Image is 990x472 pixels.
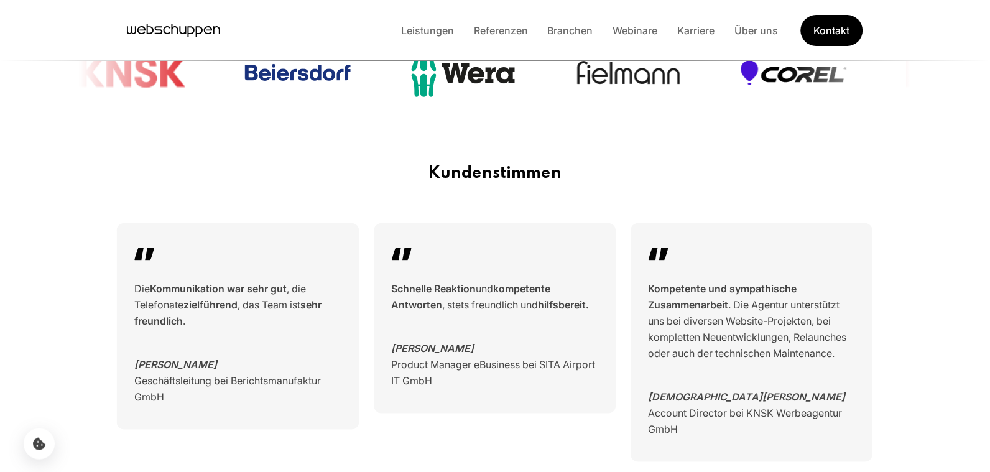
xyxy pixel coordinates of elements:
img: Wera [410,46,516,99]
strong: sehr freundlich [134,298,322,327]
img: Fielmann [576,59,682,86]
a: Über uns [725,24,789,37]
a: Open the page of Corel in a new tab [741,60,847,85]
a: Open the page of Beiersdorf in a new tab [245,64,351,81]
p: [PERSON_NAME] [391,340,598,356]
strong: zielführend [183,298,238,311]
p: [PERSON_NAME] [134,356,341,373]
strong: kompetente Antworten [391,282,550,311]
strong: Schnelle Reaktion [391,282,476,295]
a: Branchen [538,24,603,37]
h3: Kundenstimmen [182,164,808,183]
a: Get Started [801,15,863,46]
blockquote: und , stets freundlich und [391,280,598,313]
a: Webinare [603,24,668,37]
strong: Kommunikation war sehr gut [150,282,287,295]
button: Cookie-Einstellungen öffnen [24,428,55,460]
p: [DEMOGRAPHIC_DATA][PERSON_NAME] [649,389,856,405]
a: Open the page of KNSK in a new tab [80,57,185,88]
a: Open the page of Fielmann in a new tab [576,59,682,86]
strong: Kompetente und sympathische Zusammenarbeit [649,282,797,311]
blockquote: Die , die Telefonate , das Team ist . [134,280,341,329]
strong: hilfsbereit. [538,298,589,311]
img: Corel [741,60,847,85]
img: Beiersdorf [245,64,351,81]
a: Leistungen [391,24,464,37]
a: Open the page of Wera in a new tab [410,46,516,99]
a: Karriere [668,24,725,37]
a: Referenzen [464,24,538,37]
p: Product Manager eBusiness bei SITA Airport IT GmbH [391,356,598,389]
a: Hauptseite besuchen [127,21,220,40]
blockquote: . Die Agentur unterstützt uns bei diversen Website-Projekten, bei kompletten Neuentwicklungen, Re... [649,280,856,361]
p: Account Director bei KNSK Werbeagentur GmbH [649,405,856,437]
img: KNSK [80,57,185,88]
p: Geschäftsleitung bei Berichtsmanufaktur GmbH [134,373,341,405]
